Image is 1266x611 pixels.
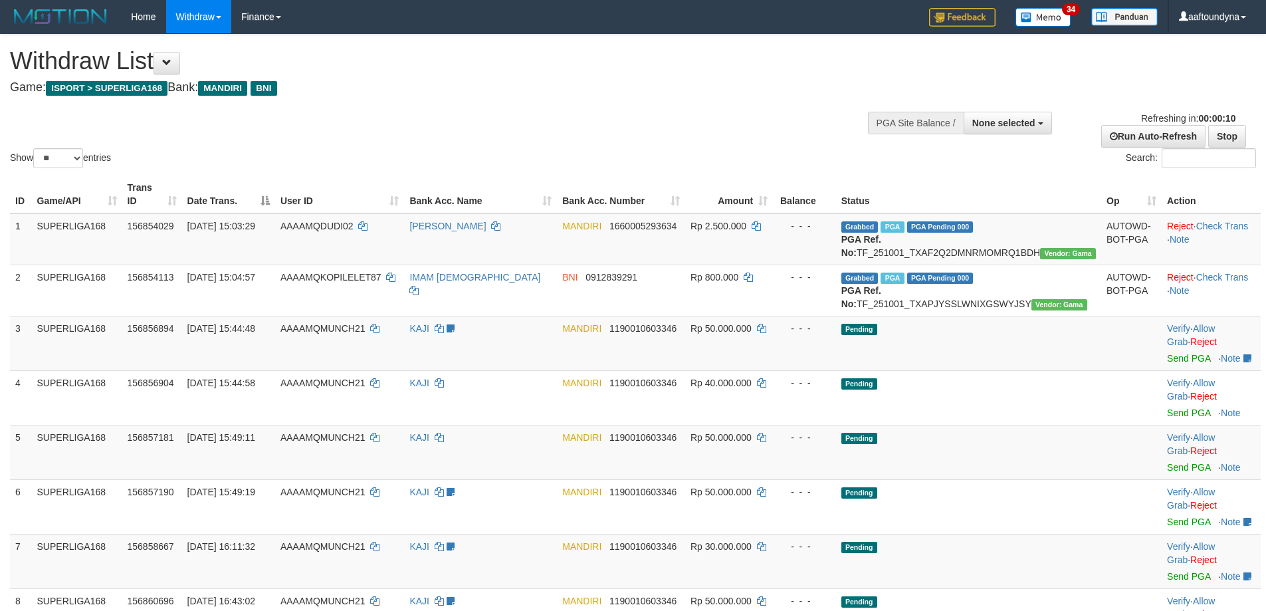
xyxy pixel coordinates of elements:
[609,487,677,497] span: Copy 1190010603346 to clipboard
[32,176,122,213] th: Game/API: activate to sort column ascending
[1170,234,1190,245] a: Note
[1162,316,1261,370] td: · ·
[128,487,174,497] span: 156857190
[187,487,255,497] span: [DATE] 15:49:19
[836,265,1101,316] td: TF_251001_TXAPJYSSLWNIXGSWYJSY
[609,596,677,606] span: Copy 1190010603346 to clipboard
[778,594,831,608] div: - - -
[1101,213,1162,265] td: AUTOWD-BOT-PGA
[841,433,877,444] span: Pending
[773,176,836,213] th: Balance
[128,221,174,231] span: 156854029
[1190,500,1217,511] a: Reject
[1167,487,1215,511] a: Allow Grab
[1167,571,1210,582] a: Send PGA
[690,432,752,443] span: Rp 50.000.000
[690,487,752,497] span: Rp 50.000.000
[1091,8,1158,26] img: panduan.png
[187,432,255,443] span: [DATE] 15:49:11
[836,213,1101,265] td: TF_251001_TXAF2Q2DMNRMOMRQ1BDH
[1196,221,1249,231] a: Check Trans
[1221,462,1241,473] a: Note
[1101,125,1206,148] a: Run Auto-Refresh
[690,221,746,231] span: Rp 2.500.000
[1015,8,1071,27] img: Button%20Memo.svg
[778,219,831,233] div: - - -
[10,81,831,94] h4: Game: Bank:
[10,316,32,370] td: 3
[964,112,1052,134] button: None selected
[841,221,879,233] span: Grabbed
[562,378,601,388] span: MANDIRI
[841,378,877,390] span: Pending
[690,541,752,552] span: Rp 30.000.000
[1101,265,1162,316] td: AUTOWD-BOT-PGA
[562,487,601,497] span: MANDIRI
[1167,541,1215,565] span: ·
[1062,3,1080,15] span: 34
[128,272,174,283] span: 156854113
[10,176,32,213] th: ID
[778,271,831,284] div: - - -
[778,322,831,335] div: - - -
[841,285,881,309] b: PGA Ref. No:
[122,176,182,213] th: Trans ID: activate to sort column ascending
[609,432,677,443] span: Copy 1190010603346 to clipboard
[1167,541,1190,552] a: Verify
[32,370,122,425] td: SUPERLIGA168
[1167,487,1190,497] a: Verify
[10,370,32,425] td: 4
[841,273,879,284] span: Grabbed
[1162,370,1261,425] td: · ·
[409,378,429,388] a: KAJI
[128,323,174,334] span: 156856894
[10,479,32,534] td: 6
[32,316,122,370] td: SUPERLIGA168
[409,596,429,606] a: KAJI
[1167,323,1215,347] span: ·
[182,176,275,213] th: Date Trans.: activate to sort column descending
[198,81,247,96] span: MANDIRI
[557,176,685,213] th: Bank Acc. Number: activate to sort column ascending
[1126,148,1256,168] label: Search:
[404,176,557,213] th: Bank Acc. Name: activate to sort column ascending
[409,541,429,552] a: KAJI
[280,272,381,283] span: AAAAMQKOPILELET87
[562,432,601,443] span: MANDIRI
[1221,517,1241,527] a: Note
[10,7,111,27] img: MOTION_logo.png
[1167,487,1215,511] span: ·
[1196,272,1249,283] a: Check Trans
[1167,353,1210,364] a: Send PGA
[562,323,601,334] span: MANDIRI
[1167,541,1215,565] a: Allow Grab
[562,541,601,552] span: MANDIRI
[1167,378,1215,402] span: ·
[187,541,255,552] span: [DATE] 16:11:32
[1170,285,1190,296] a: Note
[1162,425,1261,479] td: · ·
[609,323,677,334] span: Copy 1190010603346 to clipboard
[778,540,831,553] div: - - -
[1167,378,1215,402] a: Allow Grab
[609,378,677,388] span: Copy 1190010603346 to clipboard
[1167,378,1190,388] a: Verify
[690,272,738,283] span: Rp 800.000
[907,273,974,284] span: PGA Pending
[187,323,255,334] span: [DATE] 15:44:48
[1162,176,1261,213] th: Action
[128,541,174,552] span: 156858667
[1190,391,1217,402] a: Reject
[275,176,405,213] th: User ID: activate to sort column ascending
[1167,408,1210,418] a: Send PGA
[187,272,255,283] span: [DATE] 15:04:57
[690,323,752,334] span: Rp 50.000.000
[1190,336,1217,347] a: Reject
[1031,299,1087,310] span: Vendor URL: https://trx31.1velocity.biz
[685,176,773,213] th: Amount: activate to sort column ascending
[1040,248,1096,259] span: Vendor URL: https://trx31.1velocity.biz
[10,148,111,168] label: Show entries
[778,376,831,390] div: - - -
[609,221,677,231] span: Copy 1660005293634 to clipboard
[1208,125,1246,148] a: Stop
